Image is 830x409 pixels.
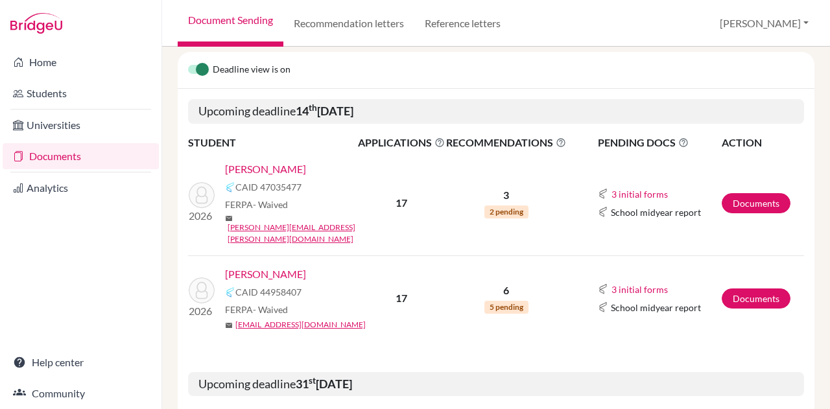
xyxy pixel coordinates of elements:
[309,102,317,113] sup: th
[3,143,159,169] a: Documents
[598,302,608,312] img: Common App logo
[3,175,159,201] a: Analytics
[598,284,608,294] img: Common App logo
[228,222,366,245] a: [PERSON_NAME][EMAIL_ADDRESS][PERSON_NAME][DOMAIN_NAME]
[722,193,790,213] a: Documents
[396,196,407,209] b: 17
[714,11,814,36] button: [PERSON_NAME]
[225,287,235,298] img: Common App logo
[598,189,608,199] img: Common App logo
[225,198,288,211] span: FERPA
[296,377,352,391] b: 31 [DATE]
[188,372,804,397] h5: Upcoming deadline
[213,62,290,78] span: Deadline view is on
[235,285,302,299] span: CAID 44958407
[598,135,720,150] span: PENDING DOCS
[3,80,159,106] a: Students
[721,134,804,151] th: ACTION
[225,161,306,177] a: [PERSON_NAME]
[309,375,316,386] sup: st
[189,182,215,208] img: Atzbach, Amelia
[3,349,159,375] a: Help center
[3,380,159,406] a: Community
[189,303,215,319] p: 2026
[598,207,608,217] img: Common App logo
[296,104,353,118] b: 14 [DATE]
[484,205,528,218] span: 2 pending
[225,182,235,193] img: Common App logo
[446,135,566,150] span: RECOMMENDATIONS
[396,292,407,304] b: 17
[188,99,804,124] h5: Upcoming deadline
[253,199,288,210] span: - Waived
[722,288,790,309] a: Documents
[446,283,566,298] p: 6
[10,13,62,34] img: Bridge-U
[225,321,233,329] span: mail
[225,215,233,222] span: mail
[235,319,366,331] a: [EMAIL_ADDRESS][DOMAIN_NAME]
[611,187,669,202] button: 3 initial forms
[358,135,445,150] span: APPLICATIONS
[188,134,357,151] th: STUDENT
[3,112,159,138] a: Universities
[484,301,528,314] span: 5 pending
[611,301,701,314] span: School midyear report
[253,304,288,315] span: - Waived
[225,266,306,282] a: [PERSON_NAME]
[446,187,566,203] p: 3
[225,303,288,316] span: FERPA
[189,208,215,224] p: 2026
[3,49,159,75] a: Home
[611,205,701,219] span: School midyear report
[235,180,302,194] span: CAID 47035477
[189,277,215,303] img: Varde, Athena
[611,282,669,297] button: 3 initial forms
